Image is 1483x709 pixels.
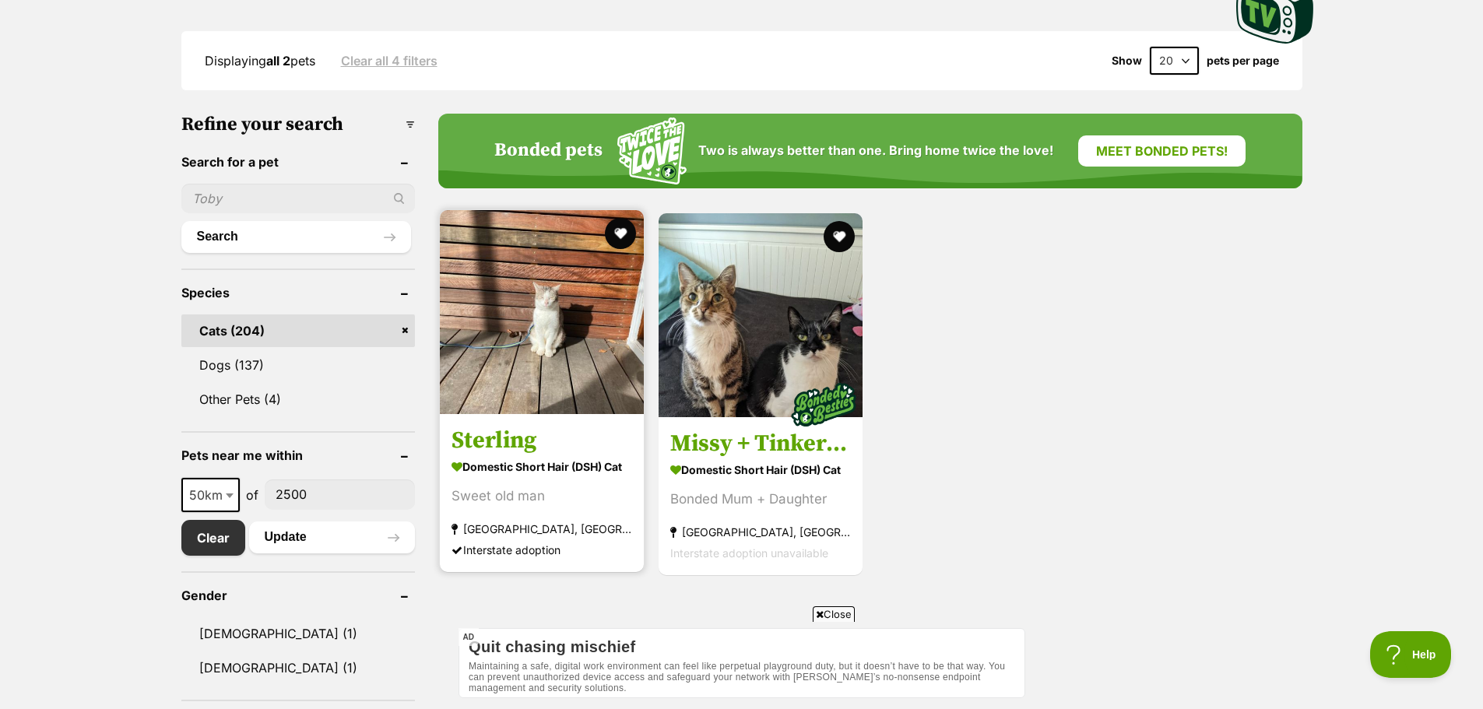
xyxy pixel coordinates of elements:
a: Clear [181,520,245,556]
span: Interstate adoption unavailable [670,546,828,560]
a: [DEMOGRAPHIC_DATA] (1) [181,651,415,684]
span: 50km [183,484,238,506]
a: Dogs (137) [181,349,415,381]
h3: Refine your search [181,114,415,135]
div: Interstate adoption [452,539,632,560]
span: Maintaining a safe, digital work environment can feel like perpetual playground duty, but it does... [10,33,557,65]
header: Gender [181,588,415,602]
img: Missy + Tinkerbell - Domestic Short Hair (DSH) Cat [659,213,863,417]
span: of [246,486,258,504]
span: Close [813,606,855,622]
button: favourite [605,218,636,249]
img: Squiggle [617,118,687,185]
a: [DEMOGRAPHIC_DATA] (1) [181,617,415,650]
header: Search for a pet [181,155,415,169]
strong: Domestic Short Hair (DSH) Cat [452,455,632,478]
label: pets per page [1207,54,1279,67]
a: Missy + Tinkerbell Domestic Short Hair (DSH) Cat Bonded Mum + Daughter [GEOGRAPHIC_DATA], [GEOGRA... [659,417,863,575]
img: bonded besties [785,366,863,444]
a: Other Pets (4) [181,383,415,416]
span: Two is always better than one. Bring home twice the love! [698,143,1053,158]
h3: Missy + Tinkerbell [670,429,851,458]
button: Update [249,521,415,553]
strong: [GEOGRAPHIC_DATA], [GEOGRAPHIC_DATA] [452,518,632,539]
header: Pets near me within [181,448,415,462]
strong: Domestic Short Hair (DSH) Cat [670,458,851,481]
strong: all 2 [266,53,290,68]
span: Displaying pets [205,53,315,68]
div: Sweet old man [452,486,632,507]
a: Sterling Domestic Short Hair (DSH) Cat Sweet old man [GEOGRAPHIC_DATA], [GEOGRAPHIC_DATA] Interst... [440,414,644,572]
span: Show [1112,54,1142,67]
button: Search [181,221,411,252]
iframe: Help Scout Beacon - Open [1370,631,1452,678]
h3: Sterling [452,426,632,455]
a: Cats (204) [181,314,415,347]
h4: Bonded pets [494,140,603,162]
strong: [GEOGRAPHIC_DATA], [GEOGRAPHIC_DATA] [670,521,851,542]
span: AD [459,628,479,646]
input: Toby [181,184,415,213]
button: favourite [824,221,855,252]
a: Meet bonded pets! [1078,135,1246,167]
div: Bonded Mum + Daughter [670,489,851,510]
input: postcode [265,479,415,509]
img: Sterling - Domestic Short Hair (DSH) Cat [440,210,644,414]
a: Clear all 4 filters [341,54,438,68]
span: 50km [181,478,240,512]
header: Species [181,286,415,300]
p: Quit chasing mischief [10,10,557,28]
